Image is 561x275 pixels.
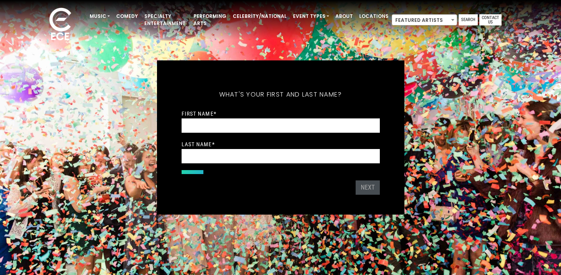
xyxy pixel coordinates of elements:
a: Performing Arts [190,10,230,30]
a: Contact Us [479,14,502,25]
a: Music [86,10,113,23]
label: First Name [182,110,216,117]
a: About [332,10,356,23]
a: Event Types [290,10,332,23]
a: Comedy [113,10,141,23]
a: Search [459,14,478,25]
a: Specialty Entertainment [141,10,190,30]
label: Last Name [182,141,215,148]
span: Featured Artists [392,14,457,25]
img: ece_new_logo_whitev2-1.png [40,6,80,44]
h5: What's your first and last name? [182,80,380,109]
a: Locations [356,10,392,23]
a: Celebrity/National [230,10,290,23]
span: Featured Artists [392,15,457,26]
